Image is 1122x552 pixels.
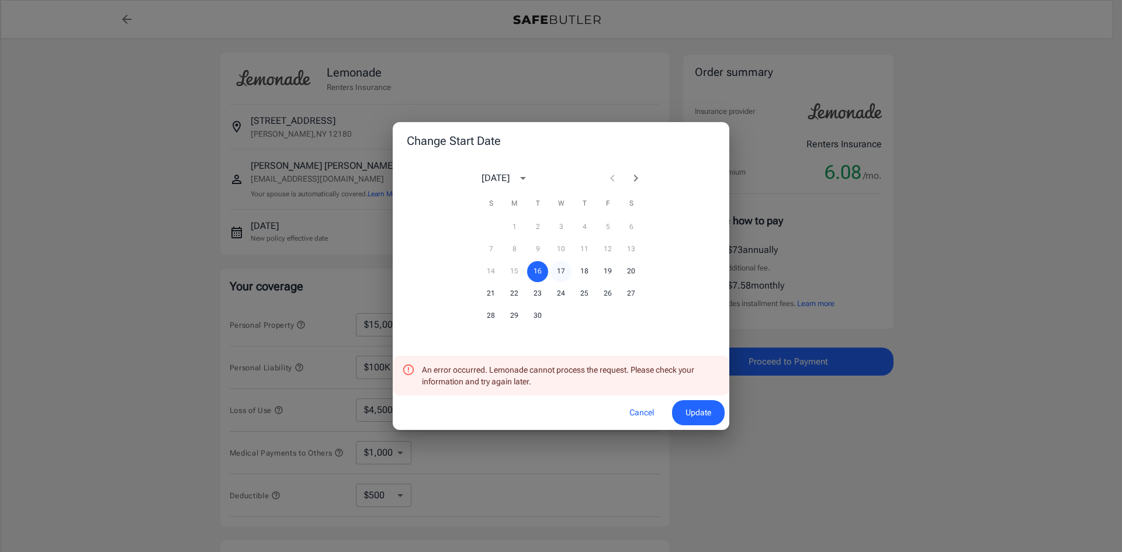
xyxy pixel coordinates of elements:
[513,168,533,188] button: calendar view is open, switch to year view
[480,283,501,304] button: 21
[621,261,642,282] button: 20
[616,400,667,425] button: Cancel
[504,192,525,216] span: Monday
[672,400,725,425] button: Update
[482,171,510,185] div: [DATE]
[527,283,548,304] button: 23
[574,283,595,304] button: 25
[624,166,647,190] button: Next month
[597,261,618,282] button: 19
[527,192,548,216] span: Tuesday
[422,359,720,392] div: An error occurred. Lemonade cannot process the request. Please check your information and try aga...
[574,261,595,282] button: 18
[574,192,595,216] span: Thursday
[480,305,501,327] button: 28
[621,283,642,304] button: 27
[597,283,618,304] button: 26
[527,305,548,327] button: 30
[685,405,711,420] span: Update
[527,261,548,282] button: 16
[597,192,618,216] span: Friday
[550,192,572,216] span: Wednesday
[621,192,642,216] span: Saturday
[504,305,525,327] button: 29
[550,283,572,304] button: 24
[504,283,525,304] button: 22
[550,261,572,282] button: 17
[393,122,729,159] h2: Change Start Date
[480,192,501,216] span: Sunday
